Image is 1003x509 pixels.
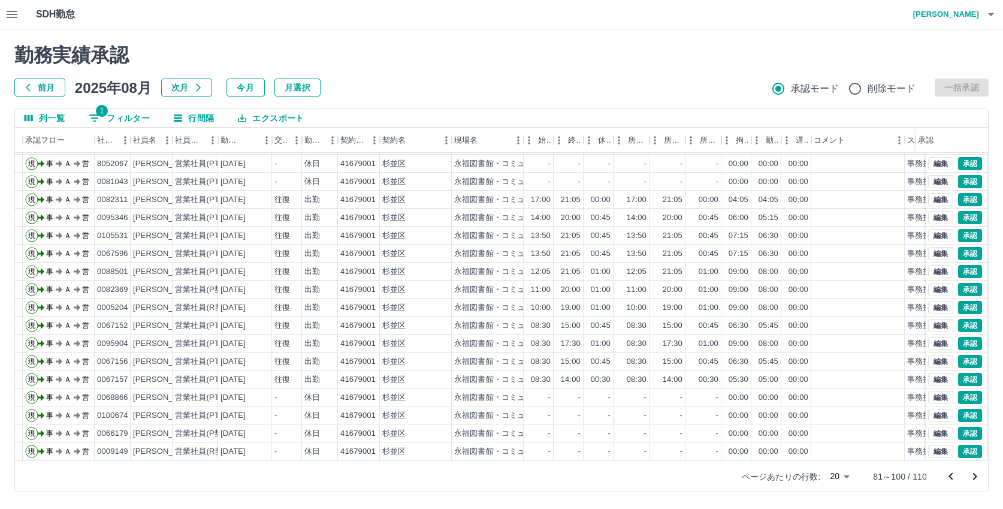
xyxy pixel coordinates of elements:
[531,230,551,242] div: 13:50
[918,128,933,153] div: 承認
[175,176,238,188] div: 営業社員(PT契約)
[97,176,128,188] div: 0081043
[220,194,246,206] div: [DATE]
[46,285,53,294] text: 事
[46,249,53,258] text: 事
[699,194,718,206] div: 00:00
[699,230,718,242] div: 00:45
[699,284,718,296] div: 01:00
[958,247,982,260] button: 承認
[220,302,246,314] div: [DATE]
[304,194,320,206] div: 出勤
[531,266,551,278] div: 12:05
[304,230,320,242] div: 出勤
[95,128,131,153] div: 社員番号
[644,176,646,188] div: -
[340,248,376,260] div: 41679001
[274,302,290,314] div: 往復
[890,131,908,149] button: メニュー
[531,284,551,296] div: 11:00
[663,212,682,224] div: 20:00
[751,128,781,153] div: 勤務
[716,158,718,170] div: -
[907,158,970,170] div: 事務担当者承認待
[928,157,953,170] button: 編集
[766,128,779,153] div: 勤務
[241,132,258,149] button: ソート
[928,283,953,296] button: 編集
[928,247,953,260] button: 編集
[75,79,152,97] h5: 2025年08月
[958,373,982,386] button: 承認
[663,194,682,206] div: 21:05
[561,302,581,314] div: 19:00
[788,212,808,224] div: 00:00
[133,302,198,314] div: [PERSON_NAME]
[28,213,35,222] text: 現
[82,249,89,258] text: 営
[759,248,778,260] div: 06:30
[97,284,128,296] div: 0082369
[175,284,233,296] div: 営業社員(P契約)
[608,158,611,170] div: -
[382,194,406,206] div: 杉並区
[304,212,320,224] div: 出勤
[716,176,718,188] div: -
[548,158,551,170] div: -
[304,128,324,153] div: 勤務区分
[64,267,71,276] text: Ａ
[788,266,808,278] div: 00:00
[220,128,241,153] div: 勤務日
[578,176,581,188] div: -
[524,128,554,153] div: 始業
[907,230,970,242] div: 事務担当者承認待
[663,230,682,242] div: 21:05
[28,159,35,168] text: 現
[382,266,406,278] div: 杉並区
[928,409,953,422] button: 編集
[759,158,778,170] div: 00:00
[46,231,53,240] text: 事
[218,128,272,153] div: 勤務日
[578,158,581,170] div: -
[531,302,551,314] div: 10:00
[64,249,71,258] text: Ａ
[568,128,581,153] div: 終業
[958,355,982,368] button: 承認
[759,176,778,188] div: 00:00
[46,177,53,186] text: 事
[382,248,406,260] div: 杉並区
[133,230,198,242] div: [PERSON_NAME]
[23,128,95,153] div: 承認フロー
[14,44,989,67] h2: 勤務実績承認
[759,212,778,224] div: 05:15
[382,302,406,314] div: 杉並区
[46,195,53,204] text: 事
[64,285,71,294] text: Ａ
[274,266,290,278] div: 往復
[561,212,581,224] div: 20:00
[97,248,128,260] div: 0067596
[958,193,982,206] button: 承認
[699,266,718,278] div: 01:00
[814,128,845,153] div: コメント
[97,266,128,278] div: 0088501
[304,284,320,296] div: 出勤
[365,131,383,149] button: メニュー
[591,248,611,260] div: 00:45
[64,177,71,186] text: Ａ
[958,319,982,332] button: 承認
[663,248,682,260] div: 21:05
[591,212,611,224] div: 00:45
[304,158,320,170] div: 休日
[781,128,811,153] div: 遅刻等
[258,131,276,149] button: メニュー
[288,131,306,149] button: メニュー
[133,158,198,170] div: [PERSON_NAME]
[958,229,982,242] button: 承認
[97,128,116,153] div: 社員番号
[788,176,808,188] div: 00:00
[928,355,953,368] button: 編集
[907,212,970,224] div: 事務担当者承認待
[304,176,320,188] div: 休日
